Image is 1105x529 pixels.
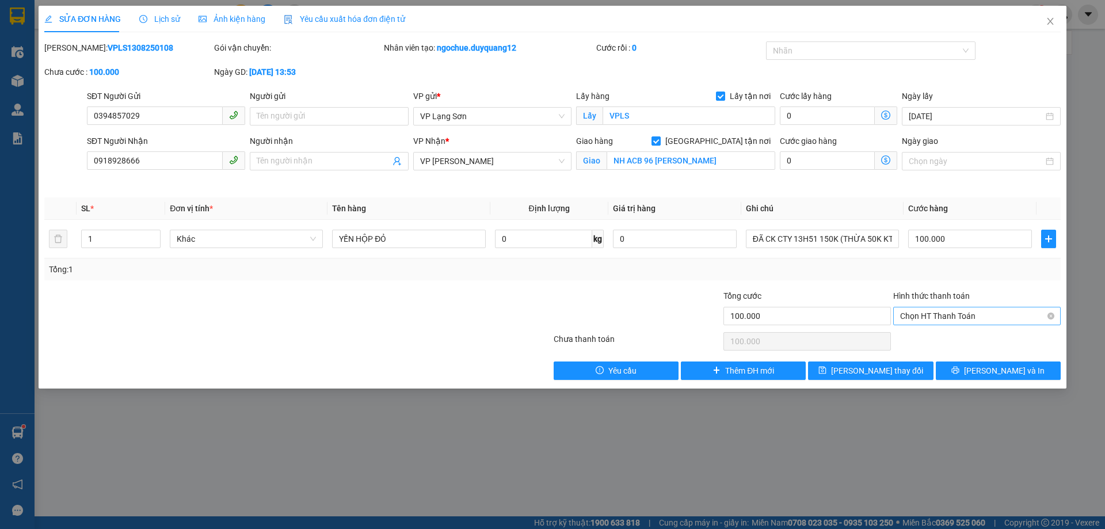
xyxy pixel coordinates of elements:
button: delete [49,230,67,248]
span: Giao [576,151,607,170]
span: close [1046,17,1055,26]
button: printer[PERSON_NAME] và In [936,361,1061,380]
span: close-circle [1047,313,1054,319]
span: Lịch sử [139,14,180,24]
b: 0 [632,43,637,52]
span: VP Nhận [413,136,445,146]
img: icon [284,15,293,24]
input: VD: Bàn, Ghế [332,230,485,248]
span: [PERSON_NAME] và In [964,364,1045,377]
div: [PERSON_NAME]: [44,41,212,54]
input: Lấy tận nơi [603,106,775,125]
span: user-add [393,157,402,166]
span: picture [199,15,207,23]
button: exclamation-circleYêu cầu [554,361,679,380]
span: Yêu cầu [608,364,637,377]
div: Chưa thanh toán [552,333,722,353]
b: ngochue.duyquang12 [437,43,516,52]
div: Người gửi [250,90,408,102]
b: 100.000 [89,67,119,77]
span: [PERSON_NAME] thay đổi [831,364,923,377]
span: Ảnh kiện hàng [199,14,265,24]
span: [GEOGRAPHIC_DATA] tận nơi [661,135,775,147]
span: VP Lạng Sơn [420,108,565,125]
label: Ngày lấy [902,92,933,101]
span: Lấy hàng [576,92,609,101]
span: Khác [177,230,316,248]
span: Chọn HT Thanh Toán [900,307,1054,325]
span: plus [712,366,721,375]
label: Ngày giao [902,136,938,146]
span: Đơn vị tính [170,204,213,213]
span: printer [951,366,959,375]
span: Tên hàng [332,204,366,213]
span: Định lượng [529,204,570,213]
span: Giao hàng [576,136,613,146]
div: VP gửi [413,90,571,102]
button: Close [1034,6,1066,38]
span: phone [229,155,238,165]
label: Cước lấy hàng [780,92,832,101]
span: exclamation-circle [596,366,604,375]
span: dollar-circle [881,155,890,165]
input: Giao tận nơi [607,151,775,170]
input: Ghi Chú [746,230,899,248]
input: Ngày lấy [909,110,1043,123]
span: Cước hàng [908,204,948,213]
span: Tổng cước [723,291,761,300]
div: Ngày GD: [214,66,382,78]
input: Cước lấy hàng [780,106,875,125]
span: dollar-circle [881,111,890,120]
span: Lấy tận nơi [725,90,775,102]
input: Ngày giao [909,155,1043,168]
label: Hình thức thanh toán [893,291,970,300]
span: kg [592,230,604,248]
b: [DATE] 13:53 [249,67,296,77]
button: plusThêm ĐH mới [681,361,806,380]
span: phone [229,111,238,120]
span: SỬA ĐƠN HÀNG [44,14,121,24]
span: VP Minh Khai [420,153,565,170]
div: SĐT Người Gửi [87,90,245,102]
span: edit [44,15,52,23]
span: SL [81,204,90,213]
div: Cước rồi : [596,41,764,54]
div: Nhân viên tạo: [384,41,594,54]
label: Cước giao hàng [780,136,837,146]
span: Yêu cầu xuất hóa đơn điện tử [284,14,405,24]
button: save[PERSON_NAME] thay đổi [808,361,933,380]
span: clock-circle [139,15,147,23]
b: VPLS1308250108 [108,43,173,52]
div: Gói vận chuyển: [214,41,382,54]
div: Người nhận [250,135,408,147]
span: Giá trị hàng [613,204,656,213]
span: plus [1042,234,1056,243]
th: Ghi chú [741,197,904,220]
input: Cước giao hàng [780,151,875,170]
button: plus [1041,230,1056,248]
div: SĐT Người Nhận [87,135,245,147]
span: save [818,366,826,375]
div: Tổng: 1 [49,263,426,276]
div: Chưa cước : [44,66,212,78]
span: Thêm ĐH mới [725,364,774,377]
span: Lấy [576,106,603,125]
